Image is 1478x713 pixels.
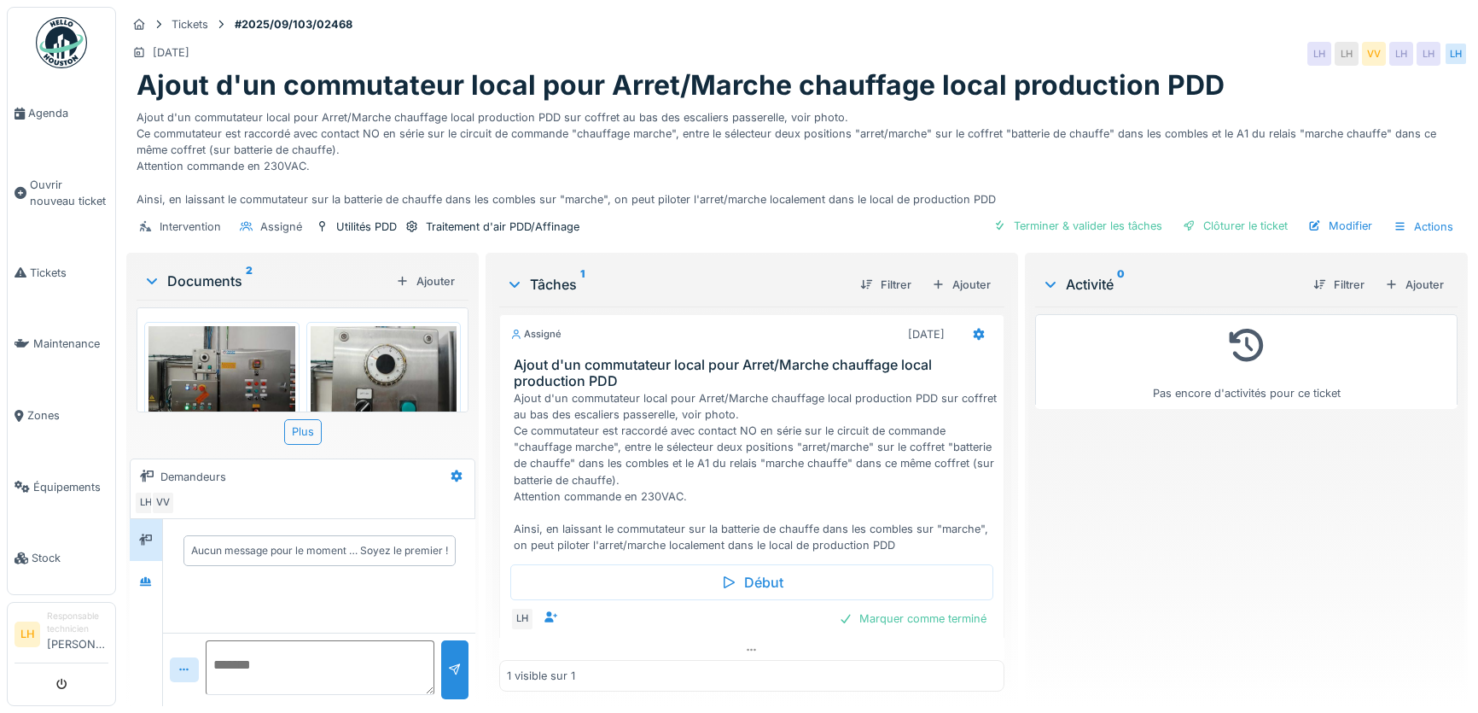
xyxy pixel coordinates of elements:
span: Tickets [30,265,108,281]
div: Plus [284,419,322,444]
div: LH [1417,42,1440,66]
a: Équipements [8,452,115,523]
div: LH [134,491,158,515]
div: LH [1444,42,1468,66]
li: [PERSON_NAME] [47,610,108,659]
a: Tickets [8,237,115,309]
span: Ouvrir nouveau ticket [30,177,108,209]
sup: 1 [580,274,585,295]
span: Équipements [33,479,108,495]
span: Agenda [28,105,108,121]
a: LH Responsable technicien[PERSON_NAME] [15,610,108,663]
div: Modifier [1301,214,1379,237]
div: Utilités PDD [336,219,397,235]
div: Documents [143,271,389,291]
div: Activité [1042,274,1300,295]
div: Actions [1386,214,1461,239]
div: Assigné [260,219,302,235]
div: Assigné [510,327,562,342]
div: Terminer & valider les tâches [986,214,1169,237]
div: Ajouter [925,273,998,296]
li: LH [15,622,40,647]
div: LH [1335,42,1359,66]
div: Clôturer le ticket [1176,214,1295,237]
img: 5y2mwm20mr5pswyy3svx65y1mv4e [148,326,295,436]
sup: 2 [246,271,253,291]
span: Zones [27,407,108,424]
div: Demandeurs [160,469,226,485]
div: Ajout d'un commutateur local pour Arret/Marche chauffage local production PDD sur coffret au bas ... [514,390,997,554]
div: VV [1362,42,1386,66]
a: Agenda [8,78,115,149]
span: Maintenance [33,336,108,352]
img: 8pum91rnr7mqpekreqt9juclgmih [311,326,457,436]
div: Marquer comme terminé [832,607,993,630]
div: VV [151,491,175,515]
div: Ajouter [1378,273,1451,296]
a: Zones [8,380,115,452]
a: Maintenance [8,308,115,380]
div: Filtrer [1306,273,1371,296]
div: [DATE] [908,326,945,342]
strong: #2025/09/103/02468 [228,16,359,32]
div: Intervention [160,219,221,235]
div: Ajouter [389,270,462,293]
span: Stock [32,550,108,566]
div: [DATE] [153,44,189,61]
div: Tâches [506,274,847,295]
sup: 0 [1117,274,1125,295]
h3: Ajout d'un commutateur local pour Arret/Marche chauffage local production PDD [514,357,997,389]
a: Ouvrir nouveau ticket [8,149,115,237]
div: Début [510,564,993,600]
div: Ajout d'un commutateur local pour Arret/Marche chauffage local production PDD sur coffret au bas ... [137,102,1458,207]
div: Pas encore d'activités pour ce ticket [1046,322,1446,401]
div: LH [1307,42,1331,66]
img: Badge_color-CXgf-gQk.svg [36,17,87,68]
a: Stock [8,523,115,594]
div: Filtrer [853,273,918,296]
div: Responsable technicien [47,610,108,636]
div: Traitement d'air PDD/Affinage [426,219,579,235]
div: LH [1389,42,1413,66]
h1: Ajout d'un commutateur local pour Arret/Marche chauffage local production PDD [137,69,1225,102]
div: 1 visible sur 1 [507,669,575,685]
div: LH [510,607,534,631]
div: Aucun message pour le moment … Soyez le premier ! [191,543,448,558]
div: Tickets [172,16,208,32]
